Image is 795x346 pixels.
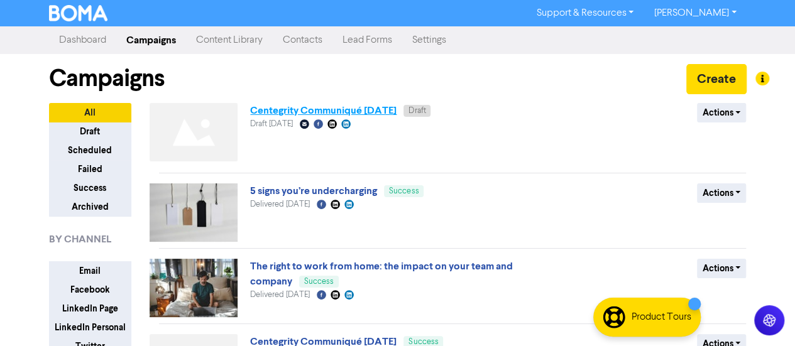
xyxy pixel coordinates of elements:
iframe: Chat Widget [732,286,795,346]
button: Actions [697,259,747,278]
a: 5 signs you’re undercharging [250,185,377,197]
button: LinkedIn Personal [49,318,131,337]
button: LinkedIn Page [49,299,131,318]
button: Success [49,178,131,198]
a: The right to work from home: the impact on your team and company [250,260,512,288]
button: Facebook [49,280,131,300]
a: Lead Forms [332,28,402,53]
h1: Campaigns [49,64,165,93]
a: Contacts [273,28,332,53]
button: Scheduled [49,141,131,160]
a: Support & Resources [526,3,644,23]
button: Email [49,261,131,281]
span: Success [304,278,334,286]
button: Create [686,64,747,94]
button: Draft [49,122,131,141]
button: Archived [49,197,131,217]
a: Settings [402,28,456,53]
span: Success [408,338,438,346]
img: image_1758064634760.jpg [150,183,238,242]
img: BOMA Logo [49,5,108,21]
a: Dashboard [49,28,116,53]
img: Not found [150,103,238,161]
a: [PERSON_NAME] [644,3,746,23]
span: Draft [408,107,425,115]
button: All [49,103,131,122]
a: Campaigns [116,28,186,53]
span: Delivered [DATE] [250,200,310,208]
span: BY CHANNEL [49,232,111,247]
img: image_1757456354972.jpg [150,259,238,317]
span: Success [389,187,419,195]
span: Draft [DATE] [250,120,293,128]
a: Centegrity Communiqué [DATE] [250,104,397,117]
button: Failed [49,159,131,179]
button: Actions [697,183,747,203]
button: Actions [697,103,747,122]
span: Delivered [DATE] [250,291,310,299]
a: Content Library [186,28,273,53]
